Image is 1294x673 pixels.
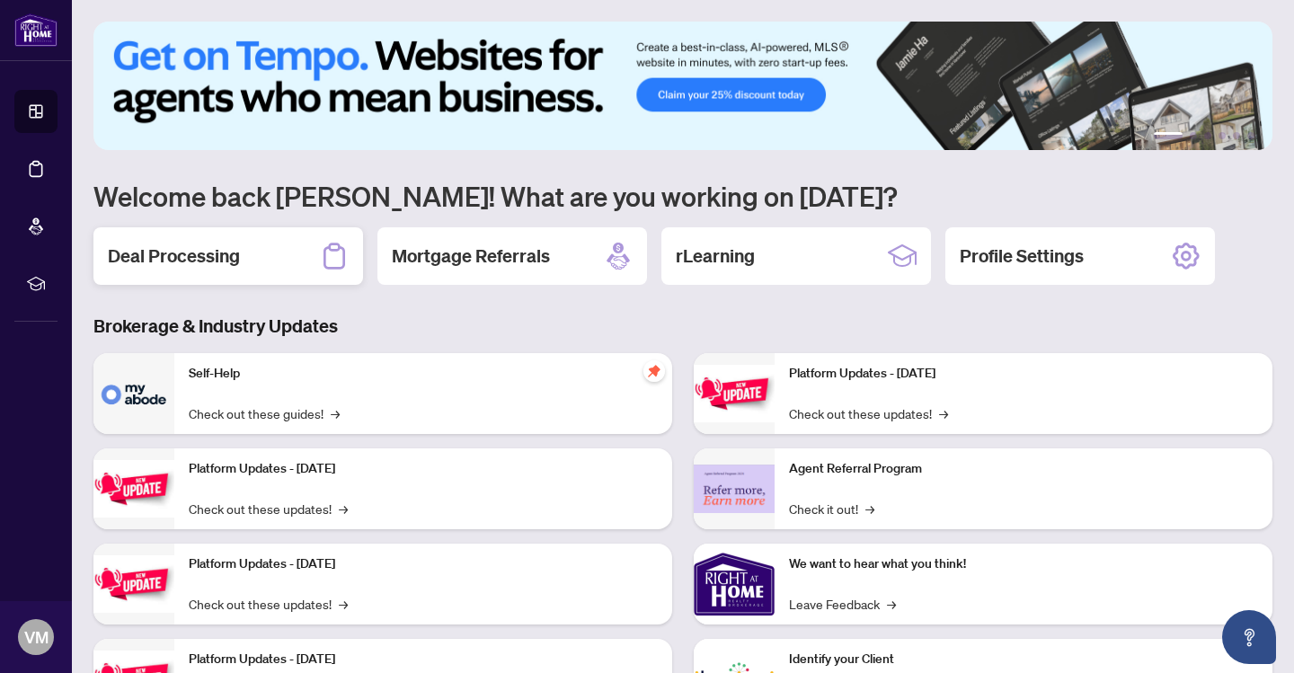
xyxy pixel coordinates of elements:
[339,499,348,518] span: →
[93,353,174,434] img: Self-Help
[1190,132,1197,139] button: 2
[789,364,1258,384] p: Platform Updates - [DATE]
[643,360,665,382] span: pushpin
[1247,132,1254,139] button: 6
[93,314,1272,339] h3: Brokerage & Industry Updates
[189,650,658,669] p: Platform Updates - [DATE]
[1204,132,1211,139] button: 3
[789,594,896,614] a: Leave Feedback→
[789,650,1258,669] p: Identify your Client
[789,403,948,423] a: Check out these updates!→
[1222,610,1276,664] button: Open asap
[189,499,348,518] a: Check out these updates!→
[1154,132,1183,139] button: 1
[189,554,658,574] p: Platform Updates - [DATE]
[789,459,1258,479] p: Agent Referral Program
[789,554,1258,574] p: We want to hear what you think!
[189,364,658,384] p: Self-Help
[1233,132,1240,139] button: 5
[189,594,348,614] a: Check out these updates!→
[108,244,240,269] h2: Deal Processing
[1219,132,1226,139] button: 4
[93,555,174,612] img: Platform Updates - July 21, 2025
[960,244,1084,269] h2: Profile Settings
[331,403,340,423] span: →
[189,403,340,423] a: Check out these guides!→
[865,499,874,518] span: →
[14,13,58,47] img: logo
[694,544,775,624] img: We want to hear what you think!
[694,465,775,514] img: Agent Referral Program
[24,624,49,650] span: VM
[887,594,896,614] span: →
[339,594,348,614] span: →
[676,244,755,269] h2: rLearning
[93,460,174,517] img: Platform Updates - September 16, 2025
[789,499,874,518] a: Check it out!→
[93,22,1272,150] img: Slide 0
[392,244,550,269] h2: Mortgage Referrals
[694,365,775,421] img: Platform Updates - June 23, 2025
[939,403,948,423] span: →
[189,459,658,479] p: Platform Updates - [DATE]
[93,179,1272,213] h1: Welcome back [PERSON_NAME]! What are you working on [DATE]?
